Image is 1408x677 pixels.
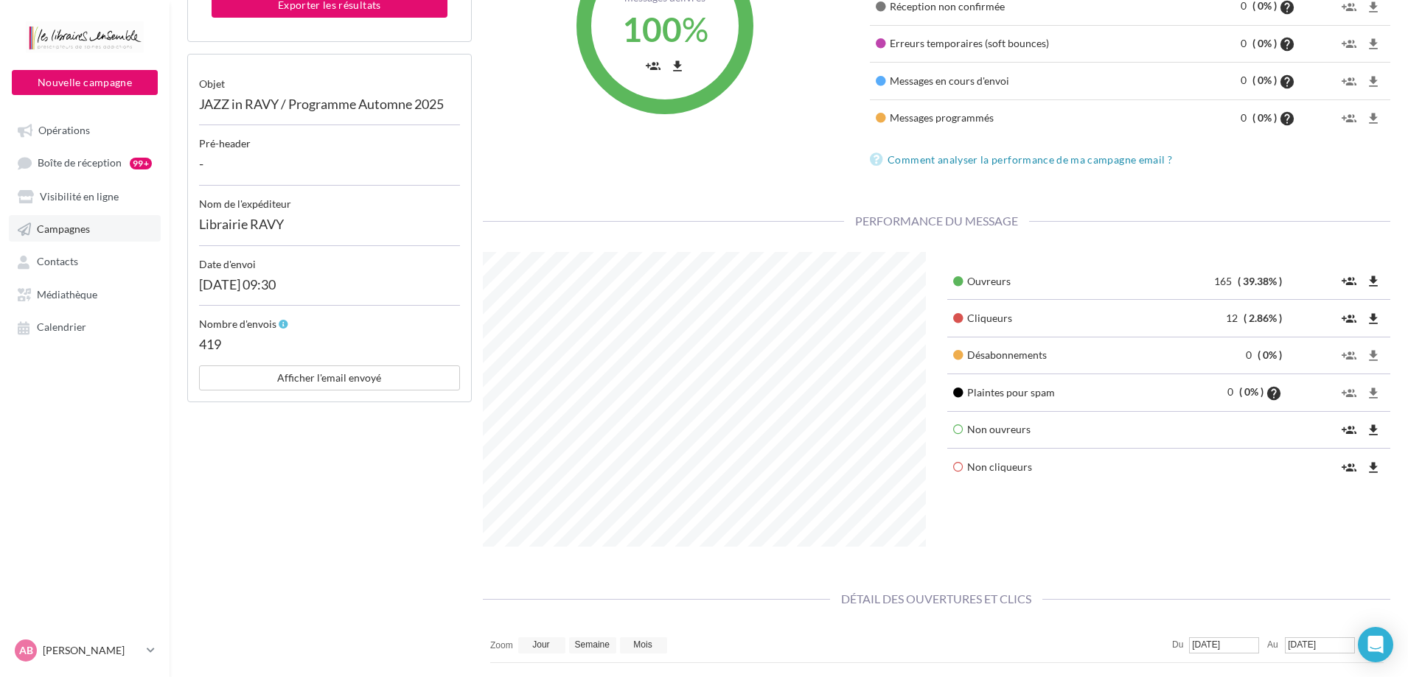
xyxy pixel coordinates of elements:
[947,300,1147,337] td: Cliqueurs
[1238,275,1282,287] span: ( 39.38% )
[844,214,1029,228] span: Performance du message
[1366,274,1381,289] i: file_download
[1362,418,1384,442] button: file_download
[622,9,682,49] span: 100
[12,70,158,95] button: Nouvelle campagne
[1342,37,1356,52] i: group_add
[602,5,728,54] div: %
[199,91,460,126] div: JAZZ in RAVY / Programme Automne 2025
[1338,418,1360,442] button: group_add
[1338,69,1360,93] button: group_add
[1241,111,1250,124] span: 0
[947,449,1288,485] td: Non cliqueurs
[1362,343,1384,368] button: file_download
[19,643,33,658] span: AB
[947,374,1147,411] td: Plaintes pour spam
[1227,385,1237,398] span: 0
[37,222,90,235] span: Campagnes
[199,66,460,91] div: objet
[1366,386,1381,401] i: file_download
[1192,639,1220,650] tspan: [DATE]
[1362,306,1384,330] button: file_download
[1279,111,1295,126] i: help
[1362,269,1384,293] button: file_download
[199,332,460,365] div: 419
[1362,380,1384,404] button: file_download
[532,639,549,650] text: Jour
[1366,74,1381,89] i: file_download
[1362,455,1384,479] button: file_download
[40,190,119,203] span: Visibilité en ligne
[1244,312,1282,324] span: ( 2.86% )
[1338,32,1360,56] button: group_add
[1214,275,1236,287] span: 165
[1252,74,1277,86] span: ( 0% )
[199,151,460,186] div: -
[1239,385,1264,398] span: ( 0% )
[9,313,161,340] a: Calendrier
[870,151,1178,169] a: Comment analyser la performance de ma campagne email ?
[1252,111,1277,124] span: ( 0% )
[1362,69,1384,93] button: file_download
[37,321,86,334] span: Calendrier
[830,592,1042,606] span: Détail des ouvertures et clics
[1342,74,1356,89] i: group_add
[646,59,661,74] i: group_add
[199,365,460,390] button: Afficher l'email envoyé
[9,248,161,274] a: Contacts
[9,215,161,242] a: Campagnes
[1338,380,1360,404] button: group_add
[1252,37,1277,49] span: ( 0% )
[1342,423,1356,438] i: group_add
[1241,74,1250,86] span: 0
[1279,74,1295,89] i: help
[1338,306,1360,330] button: group_add
[1241,37,1250,49] span: 0
[9,281,161,307] a: Médiathèque
[642,53,664,77] button: group_add
[130,158,152,169] div: 99+
[199,125,460,151] div: Pré-header
[1366,460,1381,475] i: file_download
[870,25,1164,62] td: Erreurs temporaires (soft bounces)
[12,636,158,664] a: AB [PERSON_NAME]
[1366,423,1381,438] i: file_download
[574,639,610,650] text: Semaine
[9,183,161,209] a: Visibilité en ligne
[1338,269,1360,293] button: group_add
[870,99,1164,136] td: Messages programmés
[870,63,1164,99] td: Messages en cours d'envoi
[1279,37,1295,52] i: help
[38,124,90,136] span: Opérations
[1338,455,1360,479] button: group_add
[199,246,460,272] div: Date d'envoi
[199,272,460,306] div: [DATE] 09:30
[666,53,689,77] button: file_download
[9,116,161,143] a: Opérations
[37,256,78,268] span: Contacts
[633,639,652,650] text: Mois
[947,337,1147,373] td: Désabonnements
[1362,32,1384,56] button: file_download
[43,643,141,658] p: [PERSON_NAME]
[1342,111,1356,126] i: group_add
[1226,312,1241,324] span: 12
[1342,274,1356,289] i: group_add
[1342,312,1356,326] i: group_add
[1342,348,1356,363] i: group_add
[199,186,460,211] div: Nom de l'expéditeur
[1246,348,1255,361] span: 0
[1258,348,1282,361] span: ( 0% )
[1267,639,1278,650] text: Au
[199,211,460,246] div: Librairie RAVY
[9,149,161,176] a: Boîte de réception99+
[1338,106,1360,130] button: group_add
[38,157,122,169] span: Boîte de réception
[199,318,276,330] span: Nombre d'envois
[1172,639,1183,650] text: Du
[1366,37,1381,52] i: file_download
[1358,627,1393,662] div: Open Intercom Messenger
[1288,639,1316,650] tspan: [DATE]
[1366,348,1381,363] i: file_download
[490,640,513,650] text: Zoom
